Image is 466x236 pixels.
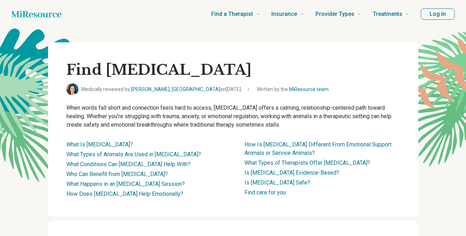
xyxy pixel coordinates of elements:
[244,169,339,176] a: Is [MEDICAL_DATA] Evidence-Based?
[257,86,329,93] span: Written by the
[66,161,190,168] a: What Conditions Can [MEDICAL_DATA] Help With?
[66,141,133,148] a: What Is [MEDICAL_DATA]?
[131,86,220,92] a: [PERSON_NAME], [GEOGRAPHIC_DATA]
[373,9,402,19] span: Treatments
[315,9,354,19] span: Provider Types
[66,181,185,187] a: What Happens in an [MEDICAL_DATA] Session?
[11,7,61,21] a: Home page
[271,9,297,19] span: Insurance
[211,9,253,19] span: Find a Therapist
[66,190,183,197] a: How Does [MEDICAL_DATA] Help Emotionally?
[244,189,286,196] a: Find care for you
[220,86,241,92] span: on [DATE]
[81,86,241,93] span: Medically reviewed by
[66,61,400,79] h1: Find [MEDICAL_DATA]
[66,171,168,177] a: Who Can Benefit from [MEDICAL_DATA]?
[244,159,370,166] a: What Types of Therapists Offer [MEDICAL_DATA]?
[244,141,391,156] a: How Is [MEDICAL_DATA] Different From Emotional Support Animals or Service Animals?
[66,104,400,129] p: When words fall short and connection feels hard to access, [MEDICAL_DATA] offers a calming, relat...
[421,8,455,20] button: Log In
[244,179,310,186] a: Is [MEDICAL_DATA] Safe?
[289,86,329,92] a: MiResource team
[66,151,201,158] a: What Types of Animals Are Used in [MEDICAL_DATA]?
